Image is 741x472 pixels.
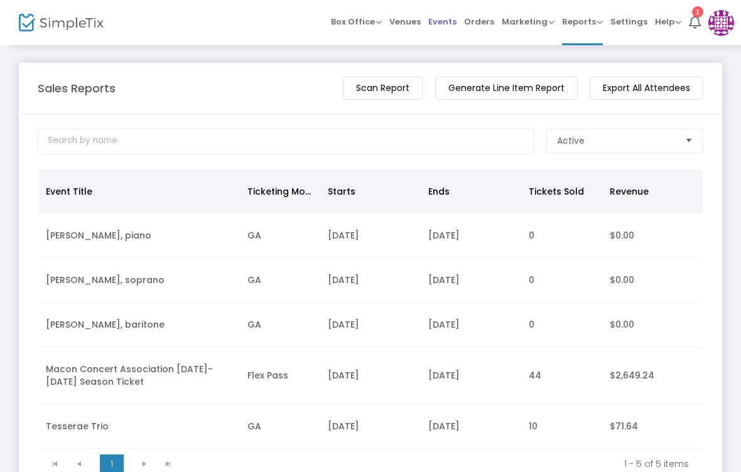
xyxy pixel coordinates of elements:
[610,185,649,198] span: Revenue
[590,77,703,100] m-button: Export All Attendees
[502,16,554,28] span: Marketing
[521,213,602,258] td: 0
[521,303,602,347] td: 0
[38,258,240,303] td: [PERSON_NAME], soprano
[435,77,578,100] m-button: Generate Line Item Report
[602,347,703,404] td: $2,649.24
[602,404,703,449] td: $71.64
[680,129,698,153] button: Select
[331,16,382,28] span: Box Office
[428,6,457,38] span: Events
[557,134,585,147] span: Active
[320,347,421,404] td: [DATE]
[602,258,703,303] td: $0.00
[421,347,521,404] td: [DATE]
[240,404,320,449] td: GA
[240,258,320,303] td: GA
[320,303,421,347] td: [DATE]
[240,169,320,213] th: Ticketing Mode
[343,77,423,100] m-button: Scan Report
[521,347,602,404] td: 44
[240,213,320,258] td: GA
[421,169,521,213] th: Ends
[421,303,521,347] td: [DATE]
[421,404,521,449] td: [DATE]
[610,6,647,38] span: Settings
[38,169,240,213] th: Event Title
[38,347,240,404] td: Macon Concert Association [DATE]-[DATE] Season Ticket
[602,213,703,258] td: $0.00
[320,258,421,303] td: [DATE]
[240,347,320,404] td: Flex Pass
[38,169,703,449] div: Data table
[389,6,421,38] span: Venues
[38,213,240,258] td: [PERSON_NAME], piano
[521,404,602,449] td: 10
[562,16,603,28] span: Reports
[320,169,421,213] th: Starts
[464,6,494,38] span: Orders
[38,404,240,449] td: Tesserae Trio
[240,303,320,347] td: GA
[320,404,421,449] td: [DATE]
[521,258,602,303] td: 0
[692,6,703,18] div: 1
[521,169,602,213] th: Tickets Sold
[655,16,681,28] span: Help
[38,128,534,154] input: Search by name
[38,80,116,97] m-panel-title: Sales Reports
[189,458,689,470] kendo-pager-info: 1 - 5 of 5 items
[421,213,521,258] td: [DATE]
[38,303,240,347] td: [PERSON_NAME], baritone
[320,213,421,258] td: [DATE]
[421,258,521,303] td: [DATE]
[602,303,703,347] td: $0.00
